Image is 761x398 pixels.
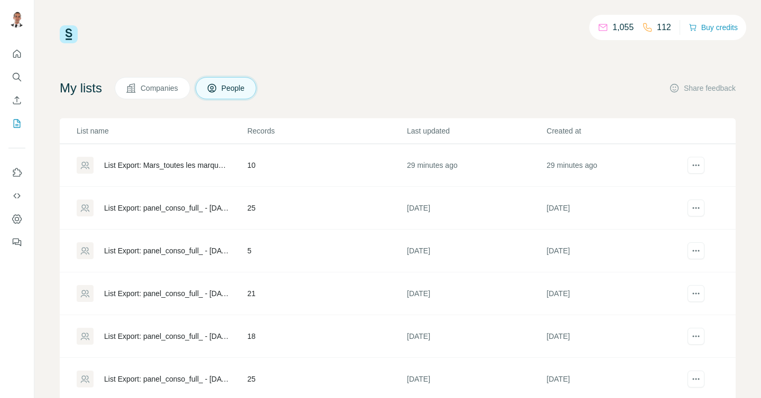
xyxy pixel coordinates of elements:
[221,83,246,93] span: People
[8,186,25,205] button: Use Surfe API
[8,233,25,252] button: Feedback
[546,315,685,358] td: [DATE]
[104,203,229,213] div: List Export: panel_conso_full_ - [DATE] 13:46
[546,126,685,136] p: Created at
[247,230,406,272] td: 5
[8,68,25,87] button: Search
[546,187,685,230] td: [DATE]
[77,126,246,136] p: List name
[104,374,229,384] div: List Export: panel_conso_full_ - [DATE] 09:17
[406,272,546,315] td: [DATE]
[406,187,546,230] td: [DATE]
[247,315,406,358] td: 18
[688,371,704,387] button: actions
[407,126,545,136] p: Last updated
[247,272,406,315] td: 21
[104,245,229,256] div: List Export: panel_conso_full_ - [DATE] 09:32
[247,126,406,136] p: Records
[8,44,25,63] button: Quick start
[546,272,685,315] td: [DATE]
[247,187,406,230] td: 25
[688,242,704,259] button: actions
[60,25,78,43] img: Surfe Logo
[688,157,704,174] button: actions
[546,230,685,272] td: [DATE]
[688,328,704,345] button: actions
[8,163,25,182] button: Use Surfe on LinkedIn
[688,200,704,216] button: actions
[8,210,25,229] button: Dashboard
[104,288,229,299] div: List Export: panel_conso_full_ - [DATE] 09:27
[669,83,736,93] button: Share feedback
[104,160,229,170] div: List Export: Mars_toutes les marques - [DATE] 15:42
[406,144,546,187] td: 29 minutes ago
[60,80,102,97] h4: My lists
[247,144,406,187] td: 10
[8,11,25,27] img: Avatar
[406,230,546,272] td: [DATE]
[546,144,685,187] td: 29 minutes ago
[689,20,738,35] button: Buy credits
[8,91,25,110] button: Enrich CSV
[141,83,179,93] span: Companies
[688,285,704,302] button: actions
[612,21,634,34] p: 1,055
[657,21,671,34] p: 112
[8,114,25,133] button: My lists
[104,331,229,342] div: List Export: panel_conso_full_ - [DATE] 09:21
[406,315,546,358] td: [DATE]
